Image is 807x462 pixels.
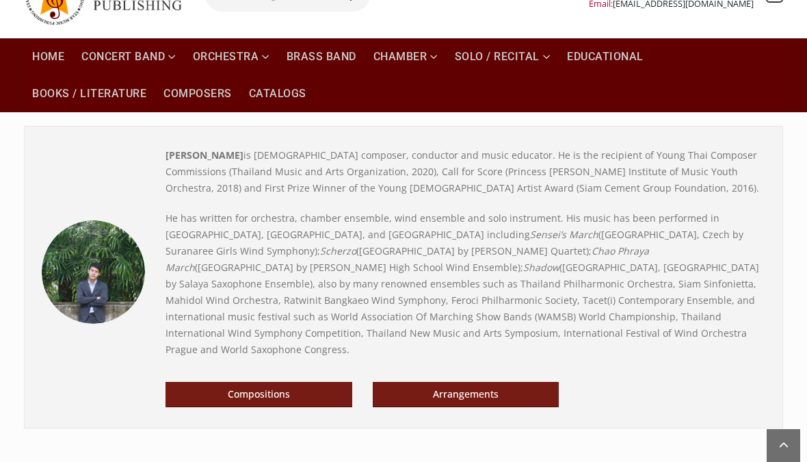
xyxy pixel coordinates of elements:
a: Composers [155,75,240,112]
a: Home [24,38,72,75]
a: Chamber [365,38,446,75]
a: Educational [559,38,652,75]
a: Catalogs [241,75,315,112]
a: Solo / Recital [447,38,559,75]
a: Compositions [166,382,352,407]
a: Orchestra [185,38,278,75]
img: Viskamol_3 [42,220,145,324]
p: He has written for orchestra, chamber ensemble, wind ensemble and solo instrument. His music has ... [166,210,765,358]
p: is [DEMOGRAPHIC_DATA] composer, conductor and music educator. He is the recipient of Young Thai C... [166,147,765,196]
em: Scherzo [320,244,356,257]
em: Chao Phraya March [166,244,649,274]
strong: [PERSON_NAME] [166,149,243,162]
a: Concert Band [73,38,184,75]
a: Books / Literature [24,75,155,112]
em: Shadow [523,261,559,274]
em: Sensei’s March [530,228,598,241]
a: Arrangements [373,382,559,407]
a: Brass Band [278,38,365,75]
